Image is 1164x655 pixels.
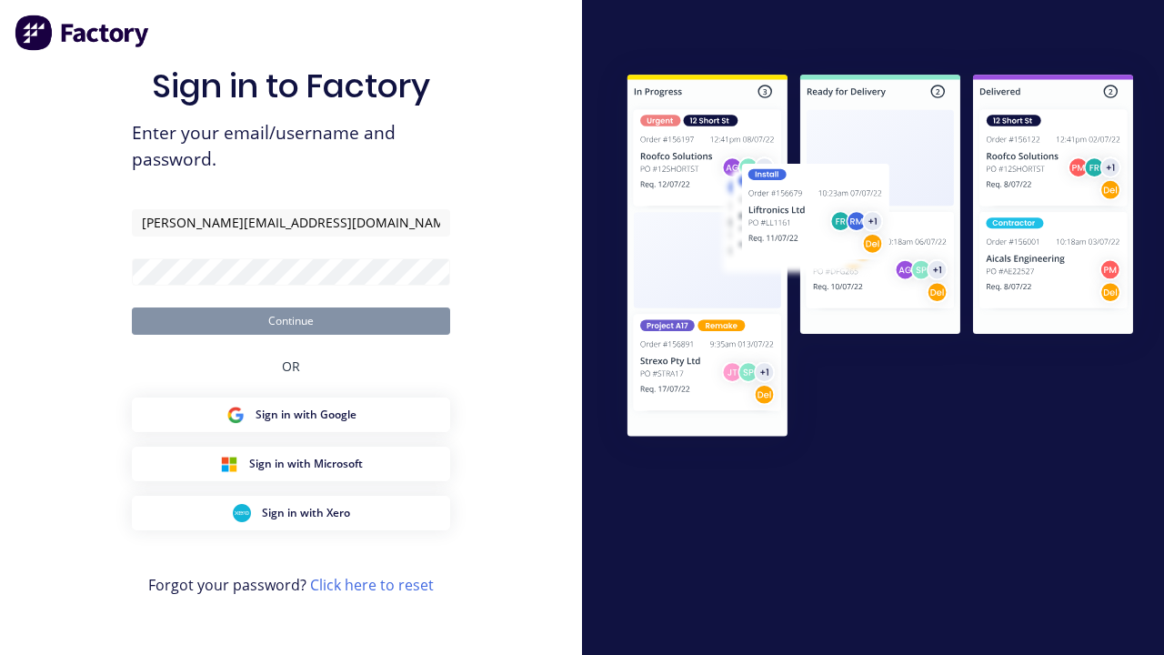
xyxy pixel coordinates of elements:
img: Google Sign in [226,406,245,424]
span: Sign in with Microsoft [249,456,363,472]
img: Factory [15,15,151,51]
a: Click here to reset [310,575,434,595]
span: Enter your email/username and password. [132,120,450,173]
div: OR [282,335,300,398]
h1: Sign in to Factory [152,66,430,106]
img: Sign in [597,46,1164,469]
button: Xero Sign inSign in with Xero [132,496,450,530]
span: Sign in with Xero [262,505,350,521]
button: Google Sign inSign in with Google [132,398,450,432]
img: Xero Sign in [233,504,251,522]
img: Microsoft Sign in [220,455,238,473]
button: Continue [132,307,450,335]
span: Forgot your password? [148,574,434,596]
button: Microsoft Sign inSign in with Microsoft [132,447,450,481]
input: Email/Username [132,209,450,237]
span: Sign in with Google [256,407,356,423]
